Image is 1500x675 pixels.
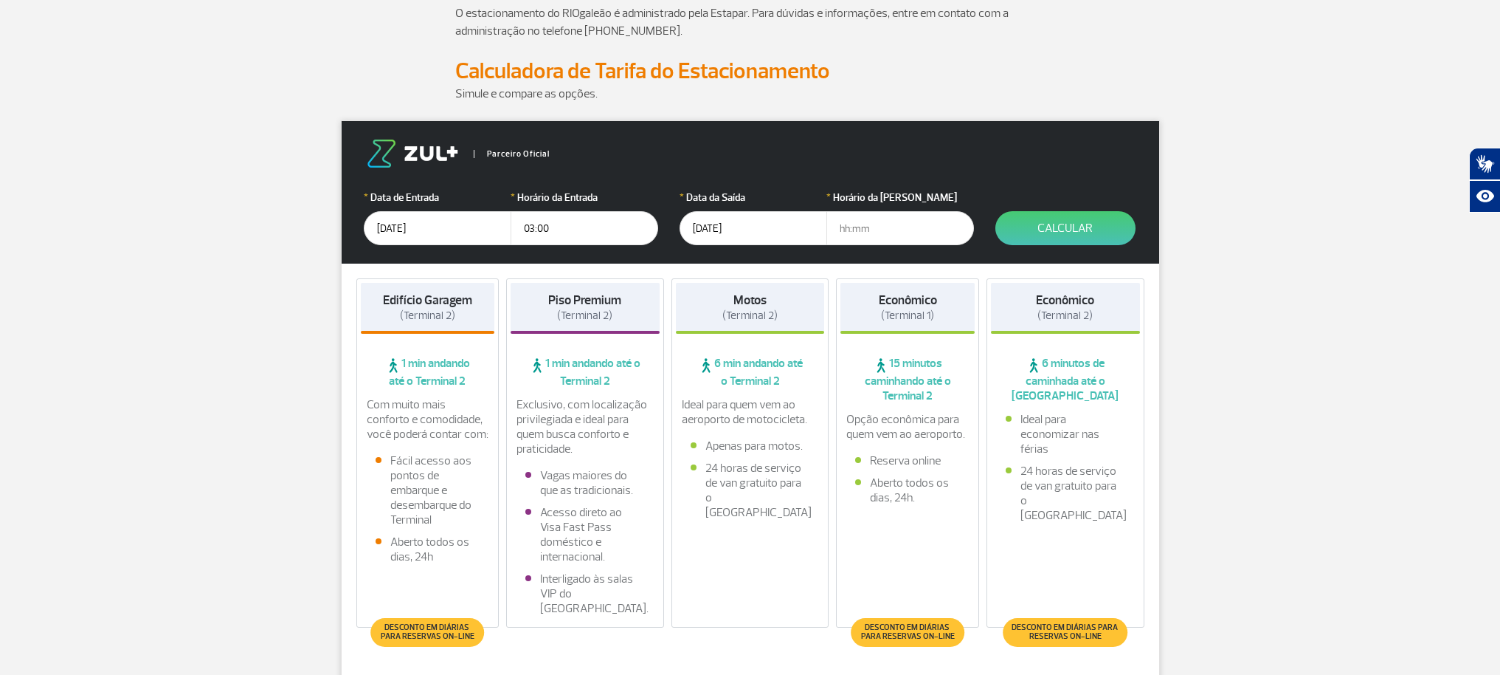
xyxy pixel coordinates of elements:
p: Simule e compare as opções. [455,85,1045,103]
li: Apenas para motos. [691,439,810,453]
span: Desconto em diárias para reservas on-line [379,623,477,641]
span: 6 min andando até o Terminal 2 [676,356,825,388]
span: 1 min andando até o Terminal 2 [511,356,660,388]
span: 15 minutos caminhando até o Terminal 2 [840,356,975,403]
span: (Terminal 1) [881,309,934,323]
label: Data da Saída [680,190,827,205]
input: hh:mm [826,211,974,245]
input: dd/mm/aaaa [364,211,511,245]
h2: Calculadora de Tarifa do Estacionamento [455,58,1045,85]
label: Horário da [PERSON_NAME] [826,190,974,205]
label: Horário da Entrada [511,190,658,205]
li: 24 horas de serviço de van gratuito para o [GEOGRAPHIC_DATA] [691,461,810,520]
button: Calcular [995,211,1136,245]
span: 6 minutos de caminhada até o [GEOGRAPHIC_DATA] [991,356,1140,403]
strong: Econômico [879,292,937,308]
li: Fácil acesso aos pontos de embarque e desembarque do Terminal [376,453,480,527]
span: (Terminal 2) [400,309,455,323]
li: Interligado às salas VIP do [GEOGRAPHIC_DATA]. [525,572,645,616]
strong: Motos [733,292,767,308]
p: O estacionamento do RIOgaleão é administrado pela Estapar. Para dúvidas e informações, entre em c... [455,4,1045,40]
li: Vagas maiores do que as tradicionais. [525,468,645,498]
p: Ideal para quem vem ao aeroporto de motocicleta. [682,397,819,427]
div: Plugin de acessibilidade da Hand Talk. [1469,148,1500,213]
img: logo-zul.png [364,140,461,168]
span: Parceiro Oficial [474,150,550,158]
span: Desconto em diárias para reservas on-line [858,623,956,641]
strong: Edifício Garagem [383,292,472,308]
span: (Terminal 2) [1037,309,1093,323]
li: Reserva online [855,453,960,468]
button: Abrir recursos assistivos. [1469,180,1500,213]
li: Ideal para economizar nas férias [1006,412,1125,456]
p: Opção econômica para quem vem ao aeroporto. [846,412,969,442]
button: Abrir tradutor de língua de sinais. [1469,148,1500,180]
li: 24 horas de serviço de van gratuito para o [GEOGRAPHIC_DATA] [1006,464,1125,523]
strong: Piso Premium [548,292,621,308]
p: Exclusivo, com localização privilegiada e ideal para quem busca conforto e praticidade. [516,397,654,456]
li: Aberto todos os dias, 24h [376,535,480,564]
span: (Terminal 2) [557,309,612,323]
li: Aberto todos os dias, 24h. [855,476,960,505]
li: Acesso direto ao Visa Fast Pass doméstico e internacional. [525,505,645,564]
span: Desconto em diárias para reservas on-line [1010,623,1120,641]
span: (Terminal 2) [722,309,778,323]
p: Com muito mais conforto e comodidade, você poderá contar com: [367,397,489,442]
input: dd/mm/aaaa [680,211,827,245]
input: hh:mm [511,211,658,245]
strong: Econômico [1036,292,1094,308]
span: 1 min andando até o Terminal 2 [361,356,495,388]
label: Data de Entrada [364,190,511,205]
